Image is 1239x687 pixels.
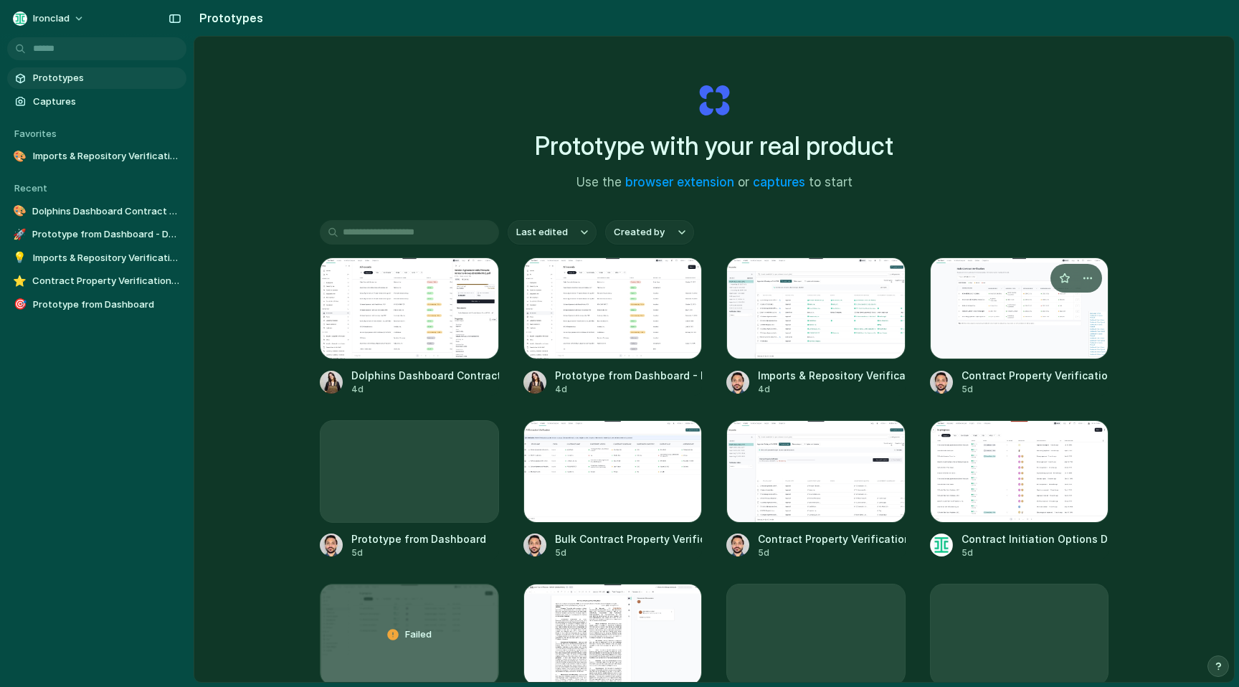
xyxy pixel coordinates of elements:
div: 5d [555,546,703,559]
span: Imports & Repository Verification [33,251,181,265]
a: Imports & Repository VerificationImports & Repository Verification4d [726,257,906,396]
a: ⭐Contract Property Verification Dashboard [7,270,186,292]
span: Imports & Repository Verification [33,149,181,164]
a: captures [753,175,805,189]
div: 5d [962,546,1109,559]
div: ⭐ [13,274,27,288]
div: Prototype from Dashboard [351,531,486,546]
div: 5d [351,546,486,559]
span: Captures [33,95,181,109]
a: Dolphins Dashboard Contract ActionsDolphins Dashboard Contract Actions4d [320,257,499,396]
div: Imports & Repository Verification [758,368,906,383]
a: 🎨Dolphins Dashboard Contract Actions [7,201,186,222]
span: Last edited [516,225,568,240]
a: 🎨Imports & Repository Verification [7,146,186,167]
div: Bulk Contract Property Verification [555,531,703,546]
div: 💡 [13,251,27,265]
span: Prototype from Dashboard - Dolphins [32,227,181,242]
div: 🎨 [13,204,27,219]
div: 🎨 [13,149,27,164]
a: Prototypes [7,67,186,89]
a: 💡Imports & Repository Verification [7,247,186,269]
a: Contract Property Verification DashboardContract Property Verification Dashboard5d [930,257,1109,396]
span: Created by [614,225,665,240]
div: 🚀 [13,227,27,242]
button: Ironclad [7,7,92,30]
a: 🎯Prototype from Dashboard [7,294,186,316]
a: Prototype from Dashboard5d [320,420,499,559]
a: Contract Property Verification InterfaceContract Property Verification Interface5d [726,420,906,559]
span: Favorites [14,128,57,139]
div: 4d [351,383,499,396]
div: 4d [758,383,906,396]
a: Captures [7,91,186,113]
div: Contract Initiation Options Dashboard [962,531,1109,546]
button: Last edited [508,220,597,245]
a: 🚀Prototype from Dashboard - Dolphins [7,224,186,245]
h1: Prototype with your real product [535,127,893,165]
div: Contract Property Verification Dashboard [962,368,1109,383]
div: 5d [758,546,906,559]
span: Prototypes [33,71,181,85]
h2: Prototypes [194,9,263,27]
div: Prototype from Dashboard - Dolphins [555,368,703,383]
a: browser extension [625,175,734,189]
div: 🎯 [13,298,27,312]
a: Bulk Contract Property VerificationBulk Contract Property Verification5d [523,420,703,559]
span: Ironclad [33,11,70,26]
span: Dolphins Dashboard Contract Actions [32,204,181,219]
button: Created by [605,220,694,245]
span: Contract Property Verification Dashboard [32,274,181,288]
div: Contract Property Verification Interface [758,531,906,546]
div: 5d [962,383,1109,396]
div: Dolphins Dashboard Contract Actions [351,368,499,383]
span: Recent [14,182,47,194]
div: 4d [555,383,703,396]
a: Contract Initiation Options DashboardContract Initiation Options Dashboard5d [930,420,1109,559]
span: Prototype from Dashboard [33,298,181,312]
span: Use the or to start [576,174,853,192]
a: Prototype from Dashboard - DolphinsPrototype from Dashboard - Dolphins4d [523,257,703,396]
span: Failed [405,627,432,642]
